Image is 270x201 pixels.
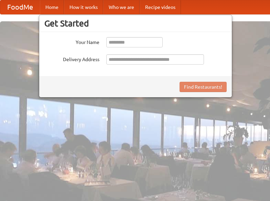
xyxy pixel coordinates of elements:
[64,0,103,14] a: How it works
[44,37,99,46] label: Your Name
[180,82,227,92] button: Find Restaurants!
[44,18,227,29] h3: Get Started
[0,0,40,14] a: FoodMe
[44,54,99,63] label: Delivery Address
[140,0,181,14] a: Recipe videos
[103,0,140,14] a: Who we are
[40,0,64,14] a: Home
